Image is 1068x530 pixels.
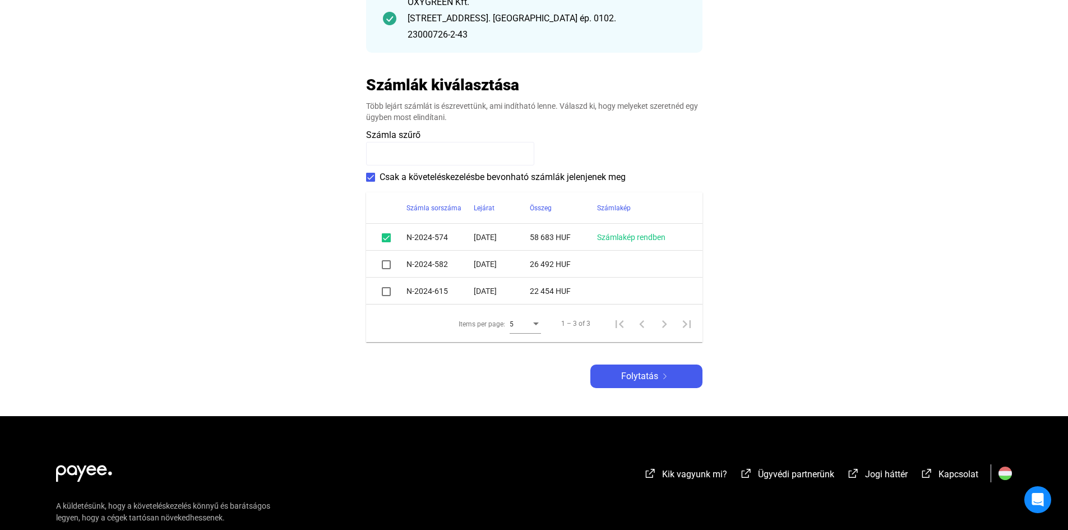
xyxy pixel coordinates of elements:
[644,468,657,479] img: external-link-white
[406,251,474,278] td: N-2024-582
[383,12,396,25] img: checkmark-darker-green-circle
[530,251,597,278] td: 26 492 HUF
[739,471,834,481] a: external-link-whiteÜgyvédi partnerünk
[530,201,552,215] div: Összeg
[658,374,672,379] img: arrow-right-white
[530,201,597,215] div: Összeg
[56,459,112,482] img: white-payee-white-dot.svg
[597,233,665,242] a: Számlakép rendben
[590,365,702,388] button: Folytatásarrow-right-white
[676,312,698,335] button: Last page
[408,28,686,42] div: 23000726-2-43
[608,312,631,335] button: First page
[662,469,727,480] span: Kik vagyunk mi?
[406,224,474,251] td: N-2024-574
[406,201,461,215] div: Számla sorszáma
[621,370,658,383] span: Folytatás
[597,201,631,215] div: Számlakép
[406,201,474,215] div: Számla sorszáma
[631,312,653,335] button: Previous page
[510,320,514,328] span: 5
[847,471,908,481] a: external-link-whiteJogi háttér
[561,317,590,330] div: 1 – 3 of 3
[366,130,420,140] span: Számla szűrő
[474,201,494,215] div: Lejárat
[380,170,626,184] span: Csak a követeléskezelésbe bevonható számlák jelenjenek meg
[366,75,519,95] h2: Számlák kiválasztása
[474,201,530,215] div: Lejárat
[474,251,530,278] td: [DATE]
[920,471,978,481] a: external-link-whiteKapcsolat
[653,312,676,335] button: Next page
[1024,486,1051,513] div: Open Intercom Messenger
[510,317,541,330] mat-select: Items per page:
[366,100,702,123] div: Több lejárt számlát is észrevettünk, ami indítható lenne. Válaszd ki, hogy melyeket szeretnéd egy...
[758,469,834,480] span: Ügyvédi partnerünk
[408,12,686,25] div: [STREET_ADDRESS]. [GEOGRAPHIC_DATA] ép. 0102.
[459,317,505,331] div: Items per page:
[998,467,1012,480] img: HU.svg
[644,471,727,481] a: external-link-whiteKik vagyunk mi?
[406,278,474,305] td: N-2024-615
[474,278,530,305] td: [DATE]
[474,224,530,251] td: [DATE]
[865,469,908,480] span: Jogi háttér
[597,201,689,215] div: Számlakép
[530,224,597,251] td: 58 683 HUF
[530,278,597,305] td: 22 454 HUF
[847,468,860,479] img: external-link-white
[739,468,753,479] img: external-link-white
[920,468,933,479] img: external-link-white
[938,469,978,480] span: Kapcsolat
